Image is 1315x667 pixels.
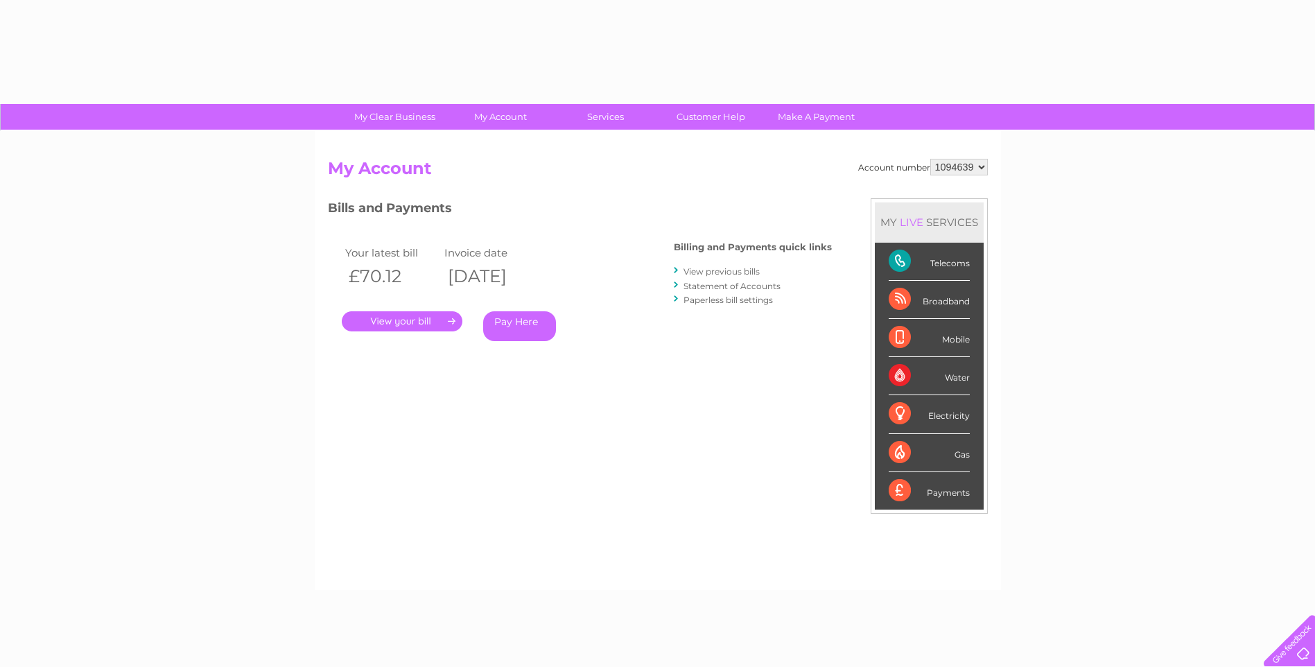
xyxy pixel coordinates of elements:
th: £70.12 [342,262,442,291]
div: MY SERVICES [875,202,984,242]
a: My Clear Business [338,104,452,130]
div: Payments [889,472,970,510]
a: Customer Help [654,104,768,130]
a: Statement of Accounts [683,281,781,291]
div: Gas [889,434,970,472]
a: . [342,311,462,331]
a: Make A Payment [759,104,873,130]
a: View previous bills [683,266,760,277]
div: Mobile [889,319,970,357]
a: Paperless bill settings [683,295,773,305]
h3: Bills and Payments [328,198,832,223]
td: Your latest bill [342,243,442,262]
div: LIVE [897,216,926,229]
td: Invoice date [441,243,541,262]
h4: Billing and Payments quick links [674,242,832,252]
a: Pay Here [483,311,556,341]
div: Water [889,357,970,395]
div: Electricity [889,395,970,433]
div: Broadband [889,281,970,319]
th: [DATE] [441,262,541,291]
div: Account number [858,159,988,175]
div: Telecoms [889,243,970,281]
a: Services [548,104,663,130]
a: My Account [443,104,557,130]
h2: My Account [328,159,988,185]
